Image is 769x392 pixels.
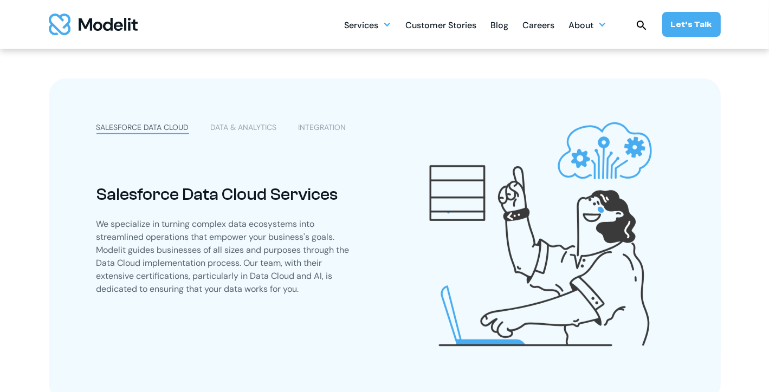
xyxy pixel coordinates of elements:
[96,122,189,133] div: SALESFORCE DATA CLOUD
[491,14,509,35] a: Blog
[211,122,277,133] div: DATA & ANALYTICS
[523,16,555,37] div: Careers
[345,14,392,35] div: Services
[662,12,721,37] a: Let’s Talk
[299,122,346,133] div: INTEGRATION
[96,218,358,296] p: We specialize in turning complex data ecosystems into streamlined operations that empower your bu...
[569,14,607,35] div: About
[523,14,555,35] a: Careers
[671,18,712,30] div: Let’s Talk
[491,16,509,37] div: Blog
[345,16,379,37] div: Services
[96,184,358,205] div: Salesforce Data Cloud Services
[49,14,138,35] a: home
[49,14,138,35] img: modelit logo
[569,16,594,37] div: About
[406,14,477,35] a: Customer Stories
[406,16,477,37] div: Customer Stories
